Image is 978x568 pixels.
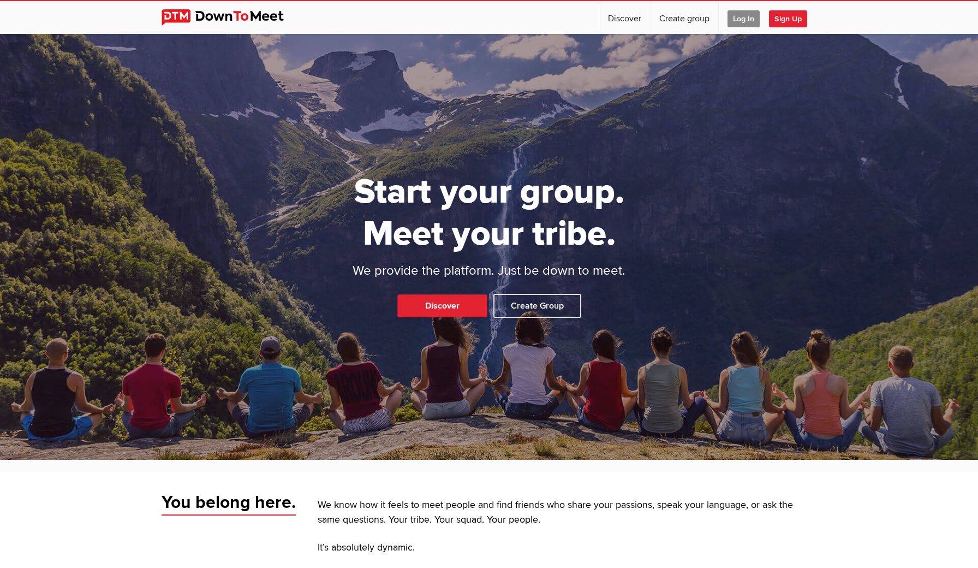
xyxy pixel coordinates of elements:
a: Create Group [493,294,581,318]
img: DownToMeet [162,9,301,26]
a: Discover [397,294,487,317]
span: Log In [727,10,760,27]
p: We know how it feels to meet people and find friends who share your passions, speak your language... [318,498,816,528]
a: Create group [651,1,718,34]
a: Log In [719,1,768,34]
span: You belong here. [162,492,296,516]
a: Sign Up [769,1,816,34]
a: Discover [599,1,650,34]
h1: Start your group. Meet your tribe. [312,171,666,255]
p: It’s absolutely dynamic. [318,541,816,555]
span: Sign Up [769,10,807,27]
